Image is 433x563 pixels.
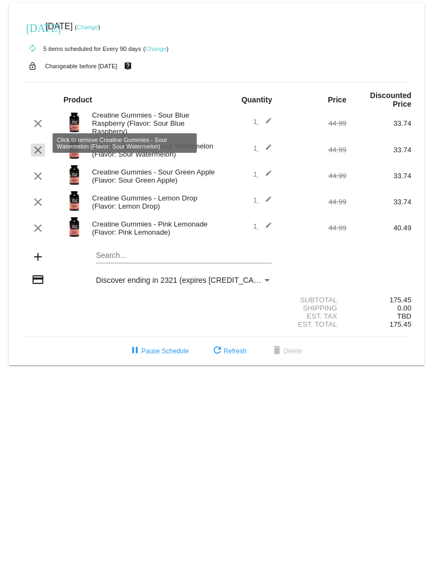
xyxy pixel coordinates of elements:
[143,46,169,52] small: ( )
[270,347,302,355] span: Delete
[253,170,272,178] span: 1
[75,24,100,30] small: ( )
[259,196,272,209] mat-icon: edit
[253,118,272,126] span: 1
[63,95,92,104] strong: Product
[22,46,141,52] small: 5 items scheduled for Every 90 days
[96,276,293,284] span: Discover ending in 2321 (expires [CREDIT_CARD_DATA])
[397,304,411,312] span: 0.00
[281,320,346,328] div: Est. Total
[31,222,44,235] mat-icon: clear
[63,216,85,238] img: Image-1-Creatine-Gummie-Pink-Lemonade-1000x1000-Roman-Berezecky.png
[253,144,272,152] span: 1
[259,144,272,157] mat-icon: edit
[281,312,346,320] div: Est. Tax
[346,224,411,232] div: 40.49
[253,222,272,230] span: 1
[270,345,283,358] mat-icon: delete
[281,198,346,206] div: 44.99
[128,345,141,358] mat-icon: pause
[96,276,272,284] mat-select: Payment Method
[87,168,217,184] div: Creatine Gummies - Sour Green Apple (Flavor: Sour Green Apple)
[87,220,217,236] div: Creatine Gummies - Pink Lemonade (Flavor: Pink Lemonade)
[346,198,411,206] div: 33.74
[96,251,272,260] input: Search...
[31,250,44,263] mat-icon: add
[26,42,39,55] mat-icon: autorenew
[63,190,85,212] img: Image-1-Creatine-Gummies-Roman-Berezecky_optimized.png
[31,196,44,209] mat-icon: clear
[87,111,217,135] div: Creatine Gummies - Sour Blue Raspberry (Flavor: Sour Blue Raspberry)
[262,341,311,361] button: Delete
[346,172,411,180] div: 33.74
[241,95,272,104] strong: Quantity
[120,341,197,361] button: Pause Schedule
[281,146,346,154] div: 44.99
[328,95,346,104] strong: Price
[87,142,217,158] div: Creatine Gummies - Sour Watermelon (Flavor: Sour Watermelon)
[45,63,118,69] small: Changeable before [DATE]
[281,304,346,312] div: Shipping
[128,347,189,355] span: Pause Schedule
[63,112,85,133] img: Image-1-Creatine-Gummies-SBR-1000Xx1000.png
[346,119,411,127] div: 33.74
[346,146,411,154] div: 33.74
[281,172,346,180] div: 44.99
[211,345,224,358] mat-icon: refresh
[281,296,346,304] div: Subtotal
[77,24,98,30] a: Change
[370,91,411,108] strong: Discounted Price
[202,341,255,361] button: Refresh
[31,273,44,286] mat-icon: credit_card
[211,347,247,355] span: Refresh
[259,117,272,130] mat-icon: edit
[121,59,134,73] mat-icon: live_help
[259,222,272,235] mat-icon: edit
[26,59,39,73] mat-icon: lock_open
[31,170,44,183] mat-icon: clear
[390,320,411,328] span: 175.45
[31,144,44,157] mat-icon: clear
[26,21,39,34] mat-icon: [DATE]
[281,224,346,232] div: 44.99
[63,138,85,160] img: Image-1-Creatine-Gummies-SW-1000Xx1000.png
[31,117,44,130] mat-icon: clear
[145,46,166,52] a: Change
[259,170,272,183] mat-icon: edit
[281,119,346,127] div: 44.99
[87,194,217,210] div: Creatine Gummies - Lemon Drop (Flavor: Lemon Drop)
[397,312,411,320] span: TBD
[346,296,411,304] div: 175.45
[253,196,272,204] span: 1
[63,164,85,186] img: Image-1-Creatine-Gummies-Sour-Green-Apple-1000x1000-1.png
